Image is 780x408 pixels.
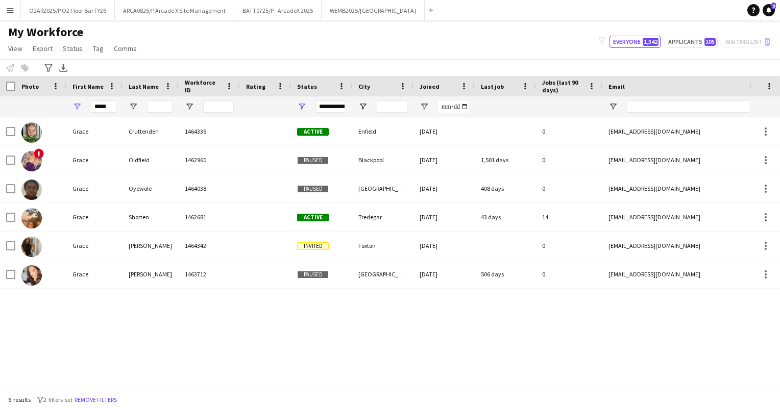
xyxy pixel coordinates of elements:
button: Open Filter Menu [129,102,138,111]
div: Cruttenden [123,117,179,145]
div: [DATE] [413,260,475,288]
div: Grace [66,260,123,288]
div: Enfield [352,117,413,145]
span: 2 filters set [43,396,72,403]
div: 0 [536,260,602,288]
div: Grace [66,232,123,260]
span: Export [33,44,53,53]
app-action-btn: Advanced filters [42,62,55,74]
div: Oldfield [123,146,179,174]
div: 0 [536,232,602,260]
span: Last Name [129,83,159,90]
span: Paused [297,271,329,278]
span: 105 [704,38,716,46]
img: Grace Cruttenden [21,122,42,143]
div: [GEOGRAPHIC_DATA] [352,260,413,288]
div: Blackpool [352,146,413,174]
span: 1,342 [643,38,659,46]
div: Shorten [123,203,179,231]
span: Tag [93,44,104,53]
span: Comms [114,44,137,53]
a: Status [59,42,87,55]
span: Status [297,83,317,90]
div: Foxton [352,232,413,260]
button: Remove filters [72,394,119,405]
span: Active [297,128,329,136]
div: 43 days [475,203,536,231]
button: Open Filter Menu [185,102,194,111]
span: Workforce ID [185,79,222,94]
div: 0 [536,174,602,202]
button: Open Filter Menu [608,102,618,111]
input: City Filter Input [377,100,407,113]
div: Tredegar [352,203,413,231]
div: 408 days [475,174,536,202]
a: View [4,42,27,55]
img: Grace Watts [21,265,42,286]
div: [PERSON_NAME] [123,260,179,288]
button: Open Filter Menu [72,102,82,111]
div: 1464038 [179,174,240,202]
span: Last job [481,83,504,90]
span: 9 [771,3,776,9]
span: Email [608,83,625,90]
div: Grace [66,146,123,174]
div: Grace [66,174,123,202]
button: BATT0725/P - ArcadeX 2025 [234,1,322,20]
input: Last Name Filter Input [147,100,173,113]
button: Open Filter Menu [420,102,429,111]
img: Grace Todd-Hughes [21,237,42,257]
div: [PERSON_NAME] [123,232,179,260]
app-action-btn: Export XLSX [57,62,69,74]
div: Grace [66,117,123,145]
button: Open Filter Menu [358,102,368,111]
div: [GEOGRAPHIC_DATA] [352,174,413,202]
div: 1464336 [179,117,240,145]
div: 14 [536,203,602,231]
span: City [358,83,370,90]
span: Active [297,214,329,221]
span: Jobs (last 90 days) [542,79,584,94]
span: My Workforce [8,24,83,40]
input: Workforce ID Filter Input [203,100,234,113]
span: Photo [21,83,39,90]
button: Open Filter Menu [297,102,306,111]
div: [DATE] [413,232,475,260]
div: 1,501 days [475,146,536,174]
input: Joined Filter Input [438,100,469,113]
span: Joined [420,83,440,90]
div: Grace [66,203,123,231]
a: Export [29,42,57,55]
span: Rating [246,83,265,90]
span: Paused [297,185,329,193]
button: O2AR2025/P O2 Floor Bar FY26 [21,1,115,20]
span: Paused [297,157,329,164]
span: View [8,44,22,53]
span: Invited [297,242,329,250]
div: 1462681 [179,203,240,231]
img: Grace Oldfield [21,151,42,171]
div: 1463712 [179,260,240,288]
a: Tag [89,42,108,55]
a: 9 [763,4,775,16]
div: 1462960 [179,146,240,174]
div: [DATE] [413,117,475,145]
img: Grace Oyewole [21,180,42,200]
span: First Name [72,83,104,90]
div: 1464342 [179,232,240,260]
div: 506 days [475,260,536,288]
div: [DATE] [413,203,475,231]
div: 0 [536,117,602,145]
span: ! [34,148,44,159]
button: Applicants105 [665,36,718,48]
a: Comms [110,42,141,55]
input: First Name Filter Input [91,100,116,113]
span: Status [63,44,83,53]
button: ARCA0825/P Arcade X Site Management [115,1,234,20]
div: [DATE] [413,174,475,202]
button: WEMB2025/[GEOGRAPHIC_DATA] [322,1,425,20]
img: Grace Shorten [21,208,42,228]
div: Oyewole [123,174,179,202]
div: 0 [536,146,602,174]
div: [DATE] [413,146,475,174]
